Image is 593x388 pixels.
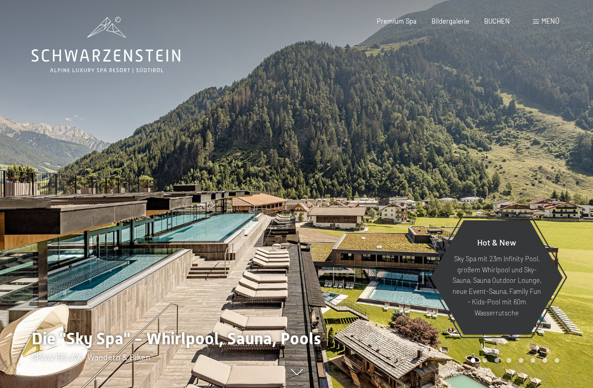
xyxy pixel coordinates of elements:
[484,17,510,25] a: BUCHEN
[519,358,524,363] div: Carousel Page 5
[477,237,516,247] span: Hot & New
[377,17,417,25] a: Premium Spa
[467,358,559,363] div: Carousel Pagination
[495,358,499,363] div: Carousel Page 3
[541,17,559,25] span: Menü
[555,358,559,363] div: Carousel Page 8
[507,358,511,363] div: Carousel Page 4
[430,220,564,335] a: Hot & New Sky Spa mit 23m Infinity Pool, großem Whirlpool und Sky-Sauna, Sauna Outdoor Lounge, ne...
[431,17,469,25] a: Bildergalerie
[471,358,476,363] div: Carousel Page 1 (Current Slide)
[531,358,536,363] div: Carousel Page 6
[542,358,547,363] div: Carousel Page 7
[483,358,487,363] div: Carousel Page 2
[451,253,542,318] p: Sky Spa mit 23m Infinity Pool, großem Whirlpool und Sky-Sauna, Sauna Outdoor Lounge, neue Event-S...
